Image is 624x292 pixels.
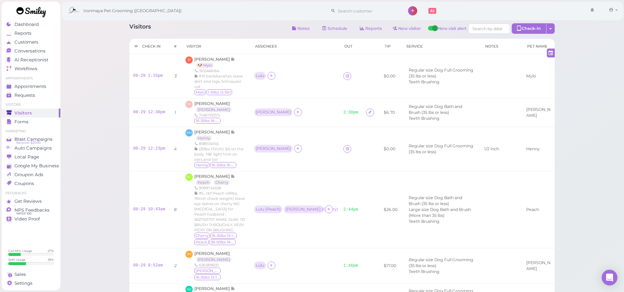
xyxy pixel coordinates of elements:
[196,107,232,112] a: [PERSON_NAME]
[380,248,401,283] td: $17.00
[14,172,43,177] span: Groupon Ads
[8,249,32,253] div: Call Min. Usage
[2,29,60,38] a: Reports
[343,263,358,268] a: 1:46pm
[380,39,401,54] th: Tip
[14,93,35,98] span: Requests
[14,216,40,222] span: Video Proof
[182,39,250,54] th: Visitor
[194,130,235,140] a: [PERSON_NAME] Henny
[194,191,245,232] span: #5 , tbf Peach (49lbs, 19inch check weight) leave eye lashes on cherry NO [MEDICAL_DATA] for Peac...
[14,119,29,125] span: Forms
[194,118,221,124] span: 16-35lbs 16-20lbs
[194,286,231,291] span: [PERSON_NAME]
[401,39,480,54] th: Service
[407,115,441,121] li: Teeth Brushing
[196,180,211,185] a: Peach
[133,146,165,151] a: 08-29 12:23pm
[194,57,231,62] span: [PERSON_NAME]
[206,89,232,95] span: 1-15lbs 13-15H
[194,101,235,112] a: [PERSON_NAME] [PERSON_NAME]
[368,110,372,115] i: Agreement form
[14,207,50,213] span: NPS Feedbacks
[174,263,177,268] i: 2
[174,207,177,212] i: 8
[512,23,547,34] div: Check-in
[16,140,41,145] span: Balance: $20.00
[14,136,53,142] span: Blast Campaigns
[194,268,221,274] span: Wesley
[14,181,34,186] span: Coupons
[194,274,221,280] span: 16-35lbs 13-15H
[2,206,60,215] a: NPS Feedbacks NPS® 100
[339,39,362,54] th: Out
[214,180,230,185] a: Cherry
[2,91,60,100] a: Requests
[14,66,37,72] span: Workflows
[14,31,32,36] span: Reports
[194,68,246,73] div: 3103466164
[209,239,236,245] span: 36-50lbs 16-20H
[194,57,235,68] a: [PERSON_NAME] 🐶 Mylo
[129,23,151,35] h1: Visitors
[185,56,193,64] span: JF
[2,153,60,161] a: Local Page
[380,127,401,171] td: $0.00
[2,144,60,153] a: Auto Campaigns
[14,145,52,151] span: Auto Campaigns
[526,146,551,152] div: Henny
[194,89,206,95] span: Mylo
[231,174,235,179] span: Note
[407,219,441,224] li: Teeth Brushing
[133,73,163,78] a: 08-29 1:15pm
[527,44,550,49] div: Pet Name
[194,130,231,135] span: [PERSON_NAME]
[526,207,551,213] div: Peach
[185,251,193,258] span: JM
[175,110,176,115] i: 1
[194,174,235,185] a: [PERSON_NAME] Peach Cherry
[254,108,294,117] div: [PERSON_NAME]
[231,286,235,291] span: Note
[254,205,325,214] div: Lulu (Peach) [PERSON_NAME] (Cherry)
[196,63,214,68] a: 🐶 Mylo
[194,262,246,268] div: 6263818221
[286,207,322,212] div: [PERSON_NAME] ( Cherry )
[526,260,551,272] div: [PERSON_NAME]
[14,48,46,54] span: Conversations
[2,161,60,170] a: Google My Business
[254,261,268,270] div: Lulu
[14,110,32,116] span: Visitors
[480,127,522,171] td: 1/2 inch
[210,233,237,239] span: 16-35lbs 13-15H
[380,171,401,248] td: $26.00
[133,110,165,115] a: 08-29 12:30pm
[194,174,231,179] span: [PERSON_NAME]
[2,38,60,47] a: Customers
[196,136,212,141] a: Henny
[16,211,32,216] span: NPS® 100
[256,146,291,151] div: [PERSON_NAME]
[380,54,401,98] td: $0.00
[256,110,291,115] div: [PERSON_NAME]
[343,110,358,115] a: 2:38pm
[129,39,169,54] th: Check in
[438,26,466,35] span: New visit alert
[194,251,235,262] a: [PERSON_NAME] [PERSON_NAME]
[2,82,60,91] a: Appointments
[407,257,476,269] li: Regular size Dog Full Grooming (35 lbs or less)
[2,215,60,223] a: Video Proof
[407,104,476,115] li: Regular size Dog Bath and Brush (35 lbs or less)
[194,251,230,256] span: [PERSON_NAME]
[14,272,26,277] span: Sales
[194,113,235,118] div: 7146792275
[83,2,182,20] span: Ironmaya Pet Grooming ([GEOGRAPHIC_DATA])
[14,39,38,45] span: Customers
[194,185,246,191] div: 9099734558
[14,57,48,63] span: AI Receptionist
[2,197,60,206] a: Get Reviews
[194,101,230,106] span: [PERSON_NAME]
[526,107,551,118] div: [PERSON_NAME]
[2,279,60,288] a: Settings
[196,257,232,262] a: [PERSON_NAME]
